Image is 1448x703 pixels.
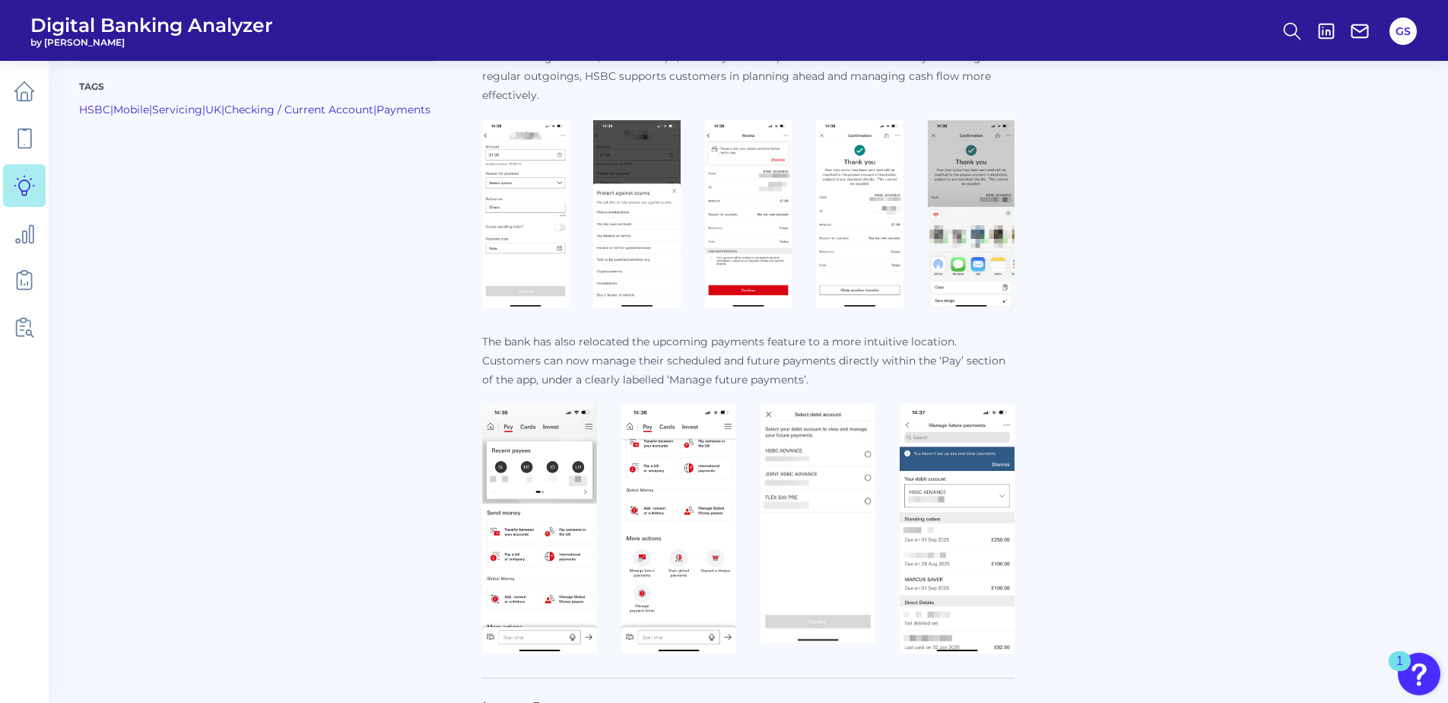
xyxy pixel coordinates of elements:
[152,103,202,116] a: Servicing
[482,332,1015,390] p: The bank has also relocated the upcoming payments feature to a more intuitive location. Customers...
[79,103,110,116] a: HSBC
[1389,17,1417,45] button: GS
[482,405,597,654] img: ManageUpcoming1.PNG
[79,80,433,94] p: Tags
[110,103,113,116] span: |
[1396,661,1403,681] div: 1
[149,103,152,116] span: |
[376,103,430,116] a: Payments
[373,103,376,116] span: |
[482,120,569,309] img: Image 1.PNG
[221,103,224,116] span: |
[593,120,680,309] img: Image 2.PNG
[705,120,792,309] img: Image 3.PNG
[816,120,903,309] img: Image 4.PNG
[900,405,1015,654] img: Manageupcoming4.PNG
[113,103,149,116] a: Mobile
[928,120,1015,309] img: Image 5.PNG
[205,103,221,116] a: UK
[202,103,205,116] span: |
[30,37,273,48] span: by [PERSON_NAME]
[621,405,736,654] img: Manageupcoming2.PNG
[1398,653,1440,695] button: Open Resource Center, 1 new notification
[761,405,875,642] img: Manageupcoming3.jpg
[30,14,273,37] span: Digital Banking Analyzer
[224,103,373,116] a: Checking / Current Account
